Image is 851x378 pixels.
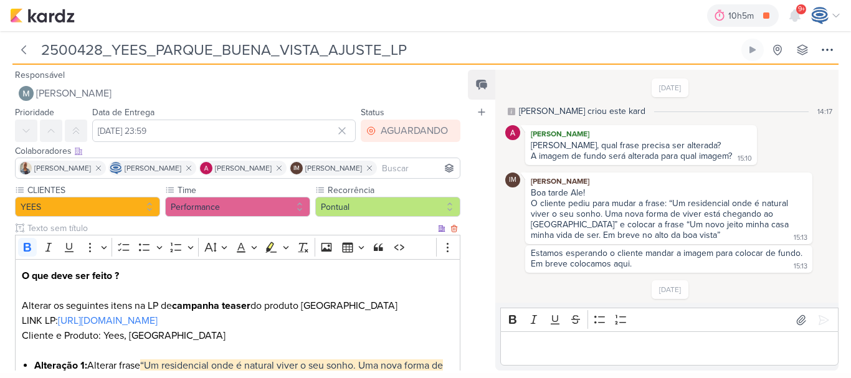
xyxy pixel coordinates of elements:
[92,107,155,118] label: Data de Entrega
[25,222,435,235] input: Texto sem título
[176,184,310,197] label: Time
[290,162,303,174] div: Isabella Machado Guimarães
[794,262,807,272] div: 15:13
[26,184,160,197] label: CLIENTES
[509,177,516,184] p: IM
[531,140,751,151] div: [PERSON_NAME], qual frase precisa ser alterada?
[794,233,807,243] div: 15:13
[200,162,212,174] img: Alessandra Gomes
[500,331,839,366] div: Editor editing area: main
[293,166,300,172] p: IM
[22,270,119,282] strong: O que deve ser feito ?
[728,9,758,22] div: 10h5m
[15,70,65,80] label: Responsável
[34,359,87,372] strong: Alteração 1:
[531,248,805,269] div: Estamos esperando o cliente mandar a imagem para colocar de fundo. Em breve colocamos aqui.
[326,184,460,197] label: Recorrência
[34,163,91,174] span: [PERSON_NAME]
[315,197,460,217] button: Pontual
[379,161,457,176] input: Buscar
[505,172,520,187] div: Isabella Machado Guimarães
[37,39,739,61] input: Kard Sem Título
[748,45,758,55] div: Ligar relógio
[381,123,448,138] div: AGUARDANDO
[305,163,362,174] span: [PERSON_NAME]
[22,298,454,313] p: Alterar os seguintes itens na LP de do produto [GEOGRAPHIC_DATA]
[92,120,356,142] input: Select a date
[528,128,754,140] div: [PERSON_NAME]
[15,144,460,158] div: Colaboradores
[58,314,158,327] a: [URL][DOMAIN_NAME]
[519,105,645,118] div: [PERSON_NAME] criou este kard
[811,7,829,24] img: Caroline Traven De Andrade
[500,308,839,332] div: Editor toolbar
[36,86,112,101] span: [PERSON_NAME]
[15,82,460,105] button: [PERSON_NAME]
[165,197,310,217] button: Performance
[361,107,384,118] label: Status
[19,162,32,174] img: Iara Santos
[215,163,272,174] span: [PERSON_NAME]
[505,125,520,140] img: Alessandra Gomes
[528,175,810,187] div: [PERSON_NAME]
[10,8,75,23] img: kardz.app
[22,313,454,358] p: LINK LP: Cliente e Produto: Yees, [GEOGRAPHIC_DATA]
[817,106,832,117] div: 14:17
[172,300,250,312] strong: campanha teaser
[110,162,122,174] img: Caroline Traven De Andrade
[798,4,805,14] span: 9+
[15,197,160,217] button: YEES
[125,163,181,174] span: [PERSON_NAME]
[738,154,752,164] div: 15:10
[531,151,732,161] div: A imagem de fundo será alterada para qual imagem?
[531,187,807,198] div: Boa tarde Ale!
[531,198,791,240] div: O cliente pediu para mudar a frase: “Um residencial onde é natural viver o seu sonho. Uma nova fo...
[15,235,460,259] div: Editor toolbar
[19,86,34,101] img: Mariana Amorim
[15,107,54,118] label: Prioridade
[361,120,460,142] button: AGUARDANDO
